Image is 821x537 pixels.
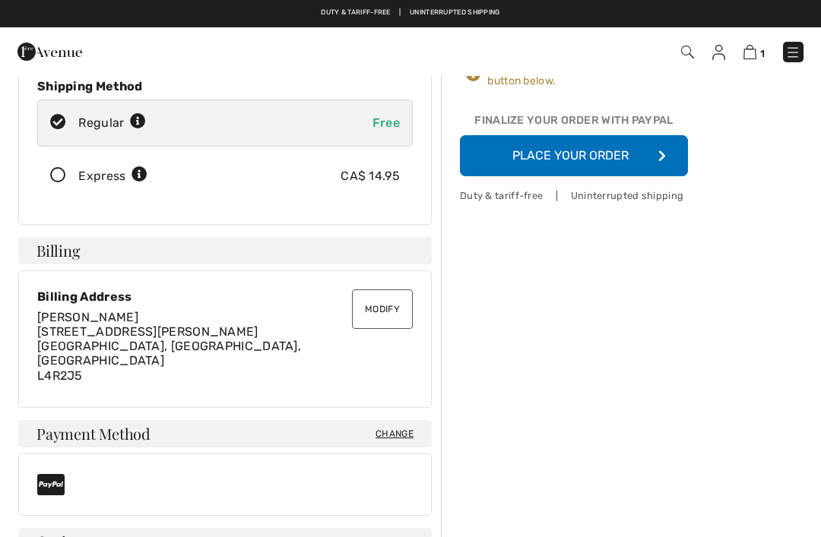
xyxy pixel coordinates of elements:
span: Payment Method [36,426,151,441]
img: Menu [785,45,800,60]
div: CA$ 14.95 [341,167,400,185]
div: Regular [78,114,146,132]
button: Modify [352,289,413,329]
img: My Info [712,45,725,60]
img: Shopping Bag [743,45,756,59]
button: Place Your Order [460,135,688,176]
span: [PERSON_NAME] [37,310,138,324]
span: Billing [36,243,80,258]
div: Billing Address [37,289,413,304]
div: Express [78,167,147,185]
span: Change [376,427,414,441]
span: Free [372,115,400,130]
div: Duty & tariff-free | Uninterrupted shipping [460,188,688,203]
span: 1 [760,48,765,59]
div: Shipping Method [37,79,413,93]
a: 1 [743,43,765,61]
div: Finalize Your Order with PayPal [460,112,688,135]
a: Duty & tariff-free | Uninterrupted shipping [321,8,499,16]
span: [STREET_ADDRESS][PERSON_NAME] [GEOGRAPHIC_DATA], [GEOGRAPHIC_DATA], [GEOGRAPHIC_DATA] L4R2J5 [37,324,301,383]
img: 1ère Avenue [17,36,82,67]
img: Search [681,46,694,58]
a: 1ère Avenue [17,43,82,58]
